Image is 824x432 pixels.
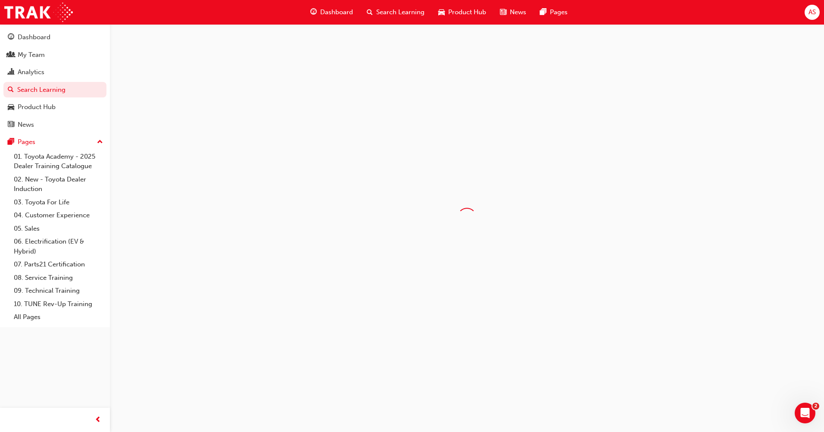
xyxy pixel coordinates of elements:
[310,7,317,18] span: guage-icon
[360,3,431,21] a: search-iconSearch Learning
[8,34,14,41] span: guage-icon
[533,3,574,21] a: pages-iconPages
[8,103,14,111] span: car-icon
[10,310,106,324] a: All Pages
[18,102,56,112] div: Product Hub
[431,3,493,21] a: car-iconProduct Hub
[10,150,106,173] a: 01. Toyota Academy - 2025 Dealer Training Catalogue
[4,3,73,22] img: Trak
[3,134,106,150] button: Pages
[500,7,506,18] span: news-icon
[10,173,106,196] a: 02. New - Toyota Dealer Induction
[10,271,106,285] a: 08. Service Training
[8,51,14,59] span: people-icon
[448,7,486,17] span: Product Hub
[10,209,106,222] a: 04. Customer Experience
[18,32,50,42] div: Dashboard
[8,69,14,76] span: chart-icon
[540,7,546,18] span: pages-icon
[10,297,106,311] a: 10. TUNE Rev-Up Training
[97,137,103,148] span: up-icon
[3,82,106,98] a: Search Learning
[805,5,820,20] button: AS
[438,7,445,18] span: car-icon
[10,196,106,209] a: 03. Toyota For Life
[10,258,106,271] a: 07. Parts21 Certification
[812,403,819,410] span: 2
[3,64,106,80] a: Analytics
[10,235,106,258] a: 06. Electrification (EV & Hybrid)
[795,403,815,423] iframe: Intercom live chat
[8,138,14,146] span: pages-icon
[10,284,106,297] a: 09. Technical Training
[18,120,34,130] div: News
[3,47,106,63] a: My Team
[18,50,45,60] div: My Team
[18,67,44,77] div: Analytics
[8,86,14,94] span: search-icon
[3,28,106,134] button: DashboardMy TeamAnalyticsSearch LearningProduct HubNews
[367,7,373,18] span: search-icon
[18,137,35,147] div: Pages
[550,7,568,17] span: Pages
[376,7,424,17] span: Search Learning
[8,121,14,129] span: news-icon
[3,29,106,45] a: Dashboard
[510,7,526,17] span: News
[493,3,533,21] a: news-iconNews
[808,7,816,17] span: AS
[320,7,353,17] span: Dashboard
[303,3,360,21] a: guage-iconDashboard
[3,117,106,133] a: News
[10,222,106,235] a: 05. Sales
[95,415,101,426] span: prev-icon
[3,99,106,115] a: Product Hub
